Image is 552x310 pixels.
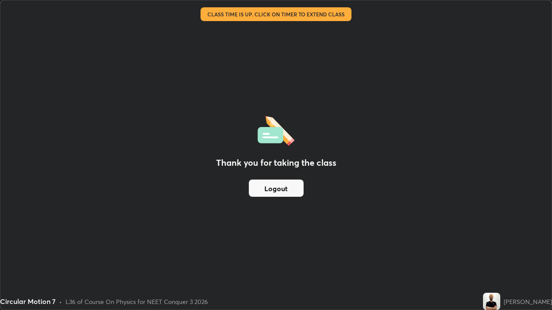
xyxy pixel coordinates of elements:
[504,297,552,306] div: [PERSON_NAME]
[249,180,304,197] button: Logout
[59,297,62,306] div: •
[66,297,208,306] div: L36 of Course On Physics for NEET Conquer 3 2026
[483,293,500,310] img: 005cbbf573f34bd8842bca7b046eec8b.jpg
[257,113,295,146] img: offlineFeedback.1438e8b3.svg
[216,156,336,169] h2: Thank you for taking the class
